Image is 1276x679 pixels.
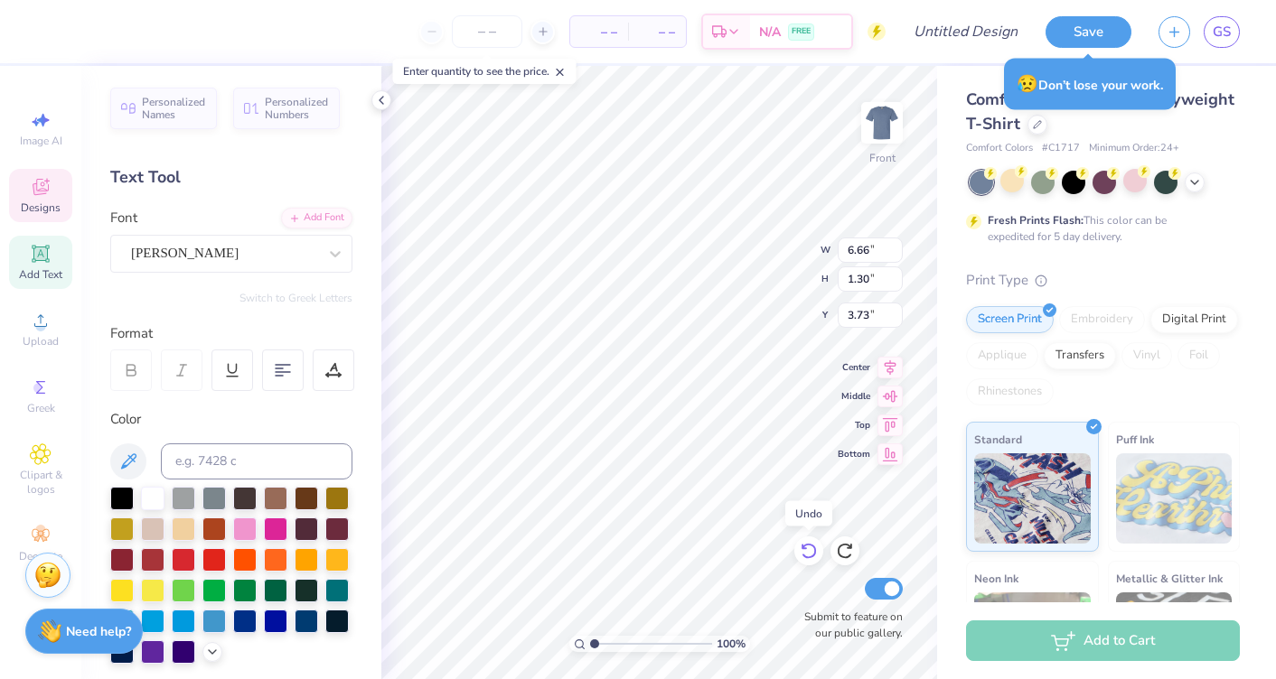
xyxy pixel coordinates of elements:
[864,105,900,141] img: Front
[452,15,522,48] input: – –
[966,342,1038,369] div: Applique
[1059,306,1145,333] div: Embroidery
[988,213,1084,228] strong: Fresh Prints Flash:
[785,501,832,526] div: Undo
[1042,141,1080,156] span: # C1717
[639,23,675,42] span: – –
[1150,306,1238,333] div: Digital Print
[838,448,870,460] span: Bottom
[281,208,352,228] div: Add Font
[759,23,781,42] span: N/A
[1089,141,1179,156] span: Minimum Order: 24 +
[974,569,1018,588] span: Neon Ink
[899,14,1032,50] input: Untitled Design
[393,59,577,84] div: Enter quantity to see the price.
[794,609,903,641] label: Submit to feature on our public gallery.
[966,306,1054,333] div: Screen Print
[717,636,746,652] span: 100 %
[66,623,131,640] strong: Need help?
[19,267,62,282] span: Add Text
[966,378,1054,405] div: Rhinestones
[1116,430,1154,449] span: Puff Ink
[581,23,617,42] span: – –
[792,25,811,38] span: FREE
[265,96,329,121] span: Personalized Numbers
[110,323,354,344] div: Format
[869,150,896,166] div: Front
[966,141,1033,156] span: Comfort Colors
[110,165,352,190] div: Text Tool
[110,409,352,430] div: Color
[974,430,1022,449] span: Standard
[838,419,870,432] span: Top
[1116,569,1223,588] span: Metallic & Glitter Ink
[1046,16,1131,48] button: Save
[21,200,61,215] span: Designs
[19,549,62,563] span: Decorate
[142,96,206,121] span: Personalized Names
[1121,342,1172,369] div: Vinyl
[23,334,59,349] span: Upload
[20,134,62,148] span: Image AI
[239,291,352,305] button: Switch to Greek Letters
[1213,22,1231,42] span: GS
[988,212,1210,245] div: This color can be expedited for 5 day delivery.
[110,208,137,228] label: Font
[966,88,1234,135] span: Comfort Colors Adult Heavyweight T-Shirt
[1204,16,1240,48] a: GS
[966,270,1240,291] div: Print Type
[974,453,1091,544] img: Standard
[838,390,870,403] span: Middle
[27,401,55,415] span: Greek
[1017,72,1038,96] span: 😥
[1044,342,1116,369] div: Transfers
[9,468,72,497] span: Clipart & logos
[838,361,870,374] span: Center
[1116,453,1233,544] img: Puff Ink
[1004,59,1176,110] div: Don’t lose your work.
[1177,342,1220,369] div: Foil
[161,443,352,479] input: e.g. 7428 c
